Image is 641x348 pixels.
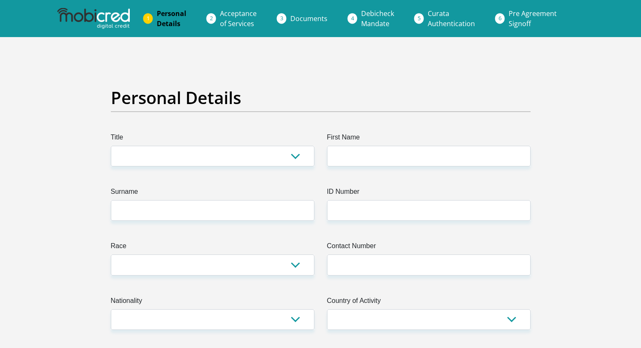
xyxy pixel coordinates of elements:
[220,9,257,28] span: Acceptance of Services
[57,8,130,29] img: mobicred logo
[428,9,475,28] span: Curata Authentication
[284,10,334,27] a: Documents
[421,5,482,32] a: CurataAuthentication
[111,296,314,309] label: Nationality
[327,200,531,221] input: ID Number
[327,132,531,146] label: First Name
[327,187,531,200] label: ID Number
[327,241,531,254] label: Contact Number
[157,9,186,28] span: Personal Details
[361,9,394,28] span: Debicheck Mandate
[111,200,314,221] input: Surname
[509,9,557,28] span: Pre Agreement Signoff
[150,5,193,32] a: PersonalDetails
[111,187,314,200] label: Surname
[502,5,563,32] a: Pre AgreementSignoff
[327,254,531,275] input: Contact Number
[111,241,314,254] label: Race
[327,296,531,309] label: Country of Activity
[290,14,327,23] span: Documents
[213,5,263,32] a: Acceptanceof Services
[111,132,314,146] label: Title
[354,5,401,32] a: DebicheckMandate
[327,146,531,166] input: First Name
[111,88,531,108] h2: Personal Details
